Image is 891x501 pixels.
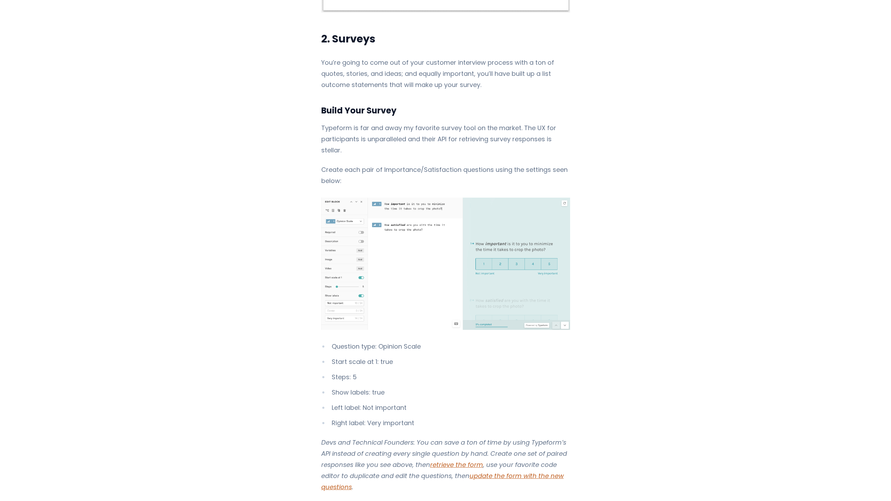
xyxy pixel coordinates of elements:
[321,122,570,156] p: Typeform is far and away my favorite survey tool on the market. The UX for participants is unpara...
[430,460,483,469] a: retrieve the form
[321,341,570,352] li: Question type: Opinion Scale
[321,57,570,90] p: You’re going to come out of your customer interview process with a ton of quotes, stories, and id...
[321,402,570,413] li: Left label: Not important
[321,387,570,398] li: Show labels: true
[321,417,570,429] li: Right label: Very important
[321,198,570,329] img: Jobs to Be Done Customer Survey
[321,372,570,383] li: Steps: 5
[321,32,570,46] h2: 2. Surveys
[321,356,570,367] li: Start scale at 1: true
[321,471,564,491] a: update the form with the new questions
[321,104,570,117] h3: Build Your Survey
[321,164,570,186] p: Create each pair of Importance/Satisfaction questions using the settings seen below:
[321,438,567,491] em: Devs and Technical Founders: You can save a ton of time by using Typeform’s API instead of creati...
